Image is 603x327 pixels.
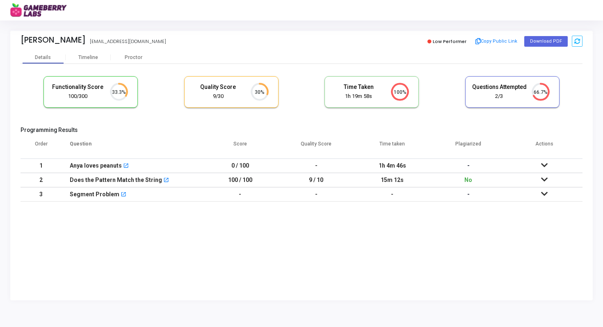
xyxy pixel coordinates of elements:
div: 2/3 [472,93,527,100]
th: Question [62,136,202,159]
td: - [202,187,279,202]
td: 0 / 100 [202,159,279,173]
h5: Quality Score [191,84,246,91]
button: Copy Public Link [473,35,520,48]
th: Score [202,136,279,159]
td: 1h 4m 46s [354,159,431,173]
div: Proctor [111,54,156,61]
h5: Programming Results [21,127,582,134]
div: Anya loves peanuts [70,159,122,173]
td: 3 [21,187,62,202]
div: [EMAIL_ADDRESS][DOMAIN_NAME] [90,38,166,45]
h5: Functionality Score [50,84,105,91]
td: - [354,187,431,202]
span: - [467,162,470,169]
span: No [464,177,472,183]
td: - [278,187,354,202]
th: Quality Score [278,136,354,159]
span: Low Performer [433,38,466,45]
div: 9/30 [191,93,246,100]
img: logo [10,2,72,18]
h5: Time Taken [331,84,386,91]
td: 9 / 10 [278,173,354,187]
mat-icon: open_in_new [123,163,129,169]
th: Plagiarized [430,136,507,159]
th: Order [21,136,62,159]
td: 2 [21,173,62,187]
div: 100/300 [50,93,105,100]
th: Time taken [354,136,431,159]
th: Actions [507,136,583,159]
h5: Questions Attempted [472,84,527,91]
button: Download PDF [524,36,568,47]
td: 100 / 100 [202,173,279,187]
td: 15m 12s [354,173,431,187]
div: 1h 19m 58s [331,93,386,100]
td: - [278,159,354,173]
div: Timeline [78,54,98,61]
div: Segment Problem [70,188,119,201]
td: 1 [21,159,62,173]
div: Does the Pattern Match the String [70,173,162,187]
mat-icon: open_in_new [121,192,126,198]
div: [PERSON_NAME] [21,35,86,45]
mat-icon: open_in_new [163,178,169,184]
div: Details [35,54,51,61]
span: - [467,191,470,198]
